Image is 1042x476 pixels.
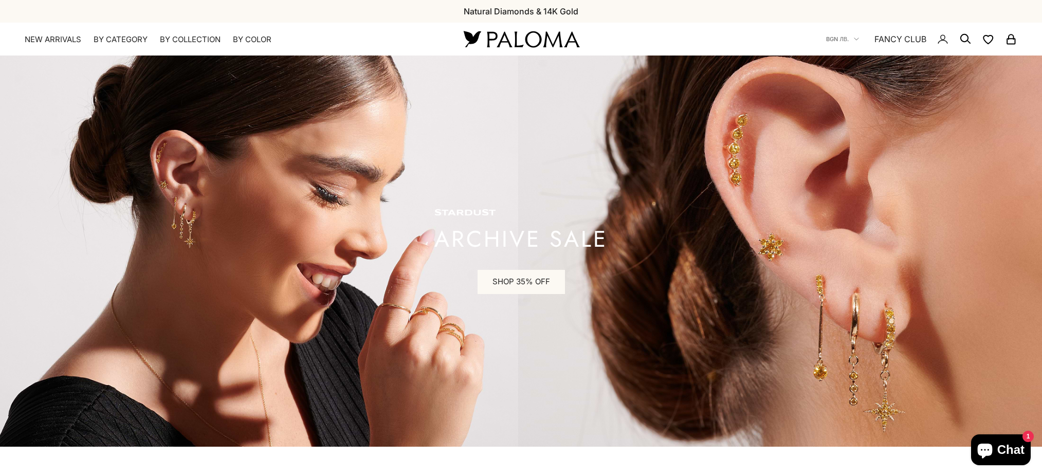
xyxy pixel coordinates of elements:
[464,5,578,18] p: Natural Diamonds & 14K Gold
[233,34,271,45] summary: By Color
[826,34,849,44] span: BGN лв.
[94,34,148,45] summary: By Category
[874,32,926,46] a: FANCY CLUB
[160,34,221,45] summary: By Collection
[826,23,1017,56] nav: Secondary navigation
[478,270,565,295] a: SHOP 35% OFF
[968,434,1034,468] inbox-online-store-chat: Shopify online store chat
[434,208,608,218] p: STARDUST
[25,34,439,45] nav: Primary navigation
[434,229,608,249] p: ARCHIVE SALE
[25,34,81,45] a: NEW ARRIVALS
[826,34,859,44] button: BGN лв.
